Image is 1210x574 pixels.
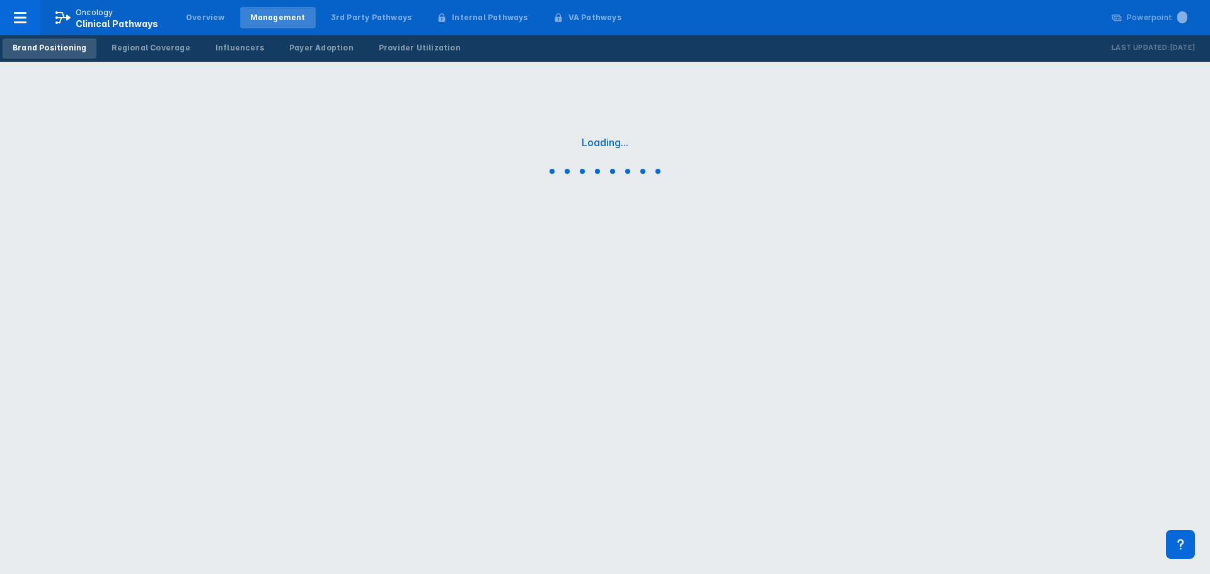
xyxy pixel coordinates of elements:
[321,7,422,28] a: 3rd Party Pathways
[205,38,274,59] a: Influencers
[101,38,200,59] a: Regional Coverage
[331,12,412,23] div: 3rd Party Pathways
[76,18,158,29] span: Clinical Pathways
[568,12,621,23] div: VA Pathways
[112,42,190,54] div: Regional Coverage
[176,7,235,28] a: Overview
[1170,42,1195,54] p: [DATE]
[379,42,461,54] div: Provider Utilization
[3,38,96,59] a: Brand Positioning
[452,12,527,23] div: Internal Pathways
[216,42,264,54] div: Influencers
[76,7,113,18] p: Oncology
[240,7,316,28] a: Management
[186,12,225,23] div: Overview
[369,38,471,59] a: Provider Utilization
[582,136,628,149] div: Loading...
[1112,42,1170,54] p: Last Updated:
[1166,530,1195,559] div: Contact Support
[279,38,364,59] a: Payer Adoption
[13,42,86,54] div: Brand Positioning
[289,42,354,54] div: Payer Adoption
[250,12,306,23] div: Management
[1127,12,1187,23] div: Powerpoint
